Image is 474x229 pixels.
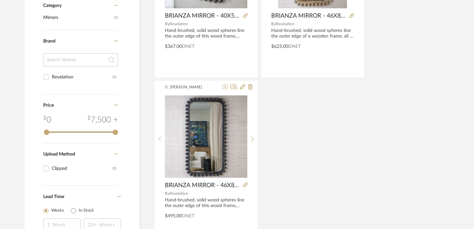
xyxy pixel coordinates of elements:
span: Price [43,103,54,108]
span: Upload Method [43,152,75,157]
span: $625.00 [271,44,288,49]
span: $367.00 [165,44,182,49]
div: 0 [165,95,247,178]
span: Revelation [170,191,188,195]
span: BRIANZA MIRROR - 40X50 EBONY [165,12,240,20]
input: Search Brands [43,53,118,66]
span: (3) [114,12,118,23]
span: By [165,191,170,195]
div: (3) [112,72,116,82]
span: DNET [182,44,194,49]
span: By [271,22,276,26]
div: (3) [112,163,116,174]
div: 7,500 + [87,114,118,126]
span: Category [43,3,61,9]
label: In Stock [79,207,94,214]
div: Clipped [52,163,112,174]
span: Brand [43,39,56,44]
span: $495.00 [165,214,182,218]
div: Hand-brushed, solid wood spheres line the outer edge of this wood frame, finished in a distressed... [165,197,248,209]
span: By [165,22,170,26]
span: DNET [182,214,194,218]
span: [PERSON_NAME] [170,84,212,90]
div: Hand-brushed, solid wood spheres line the outer edge of this wood frame, finished in a distressed... [165,28,248,39]
span: BRIANZA MIRROR - 46X88 NATURAL [271,12,347,20]
div: Hand-brushed, solid wood spheres line the outer edge of a wooden frame, all in a natural finish. ... [271,28,354,39]
span: Mirrors [43,12,112,23]
span: Revelation [170,22,188,26]
div: 0 [43,114,51,126]
span: Lead Time [43,194,64,199]
img: BRIANZA MIRROR - 46X88 EBONY [165,95,247,178]
span: BRIANZA MIRROR - 46X88 EBONY [165,182,240,189]
div: Revelation [52,72,112,82]
span: Revelation [276,22,295,26]
span: DNET [288,44,301,49]
label: Weeks [51,207,64,214]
